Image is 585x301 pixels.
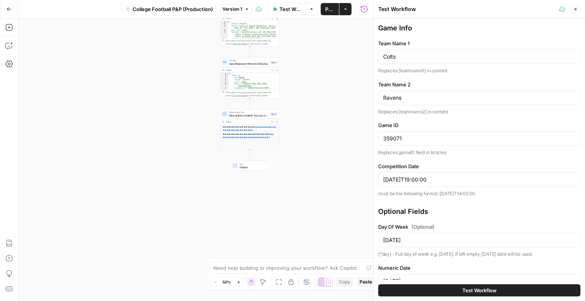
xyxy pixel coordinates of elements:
[121,3,217,15] button: College Football P&P (Production)
[225,39,278,45] div: This output is too large & has been abbreviated for review. to view the full content.
[229,111,269,114] span: Write Liquid Text
[221,21,228,23] div: 1
[219,4,253,14] button: Version 1
[270,61,278,64] div: Step 7
[221,83,229,87] div: 6
[220,161,279,170] div: EndOutput
[221,23,228,25] div: 2
[411,223,435,231] span: (Optional)
[378,250,580,258] p: [*day] - Full day of week e.g. [DATE]. If left empty, [DATE] date will be used.
[221,89,229,92] div: 8
[225,21,228,23] span: Toggle code folding, rows 1 through 6
[270,112,278,116] div: Step 8
[133,5,213,13] span: College Football P&P (Production)
[378,206,580,217] div: Optional Fields
[339,279,350,285] span: Copy
[249,98,250,109] g: Edge from step_7 to step_8
[378,81,580,88] label: Team Name 2
[221,25,228,29] div: 3
[383,277,575,285] input: 1-29-2025
[378,264,580,272] label: Numeric Date
[378,67,580,75] p: Replaces [teamname1] in content
[222,6,242,13] span: Version 1
[220,6,279,46] div: Output{ "status":"draft", "title":"Colts vs Ravens Prediction, Picks & Odds for This Week’s NFL P...
[378,40,580,47] label: Team Name 1
[229,59,269,62] span: Call API
[240,165,265,169] span: Output
[221,31,228,178] div: 5
[249,150,250,161] g: Edge from step_8 to end
[321,3,339,15] button: Publish
[225,91,278,97] div: This output is too large & has been abbreviated for review. to view the full content.
[378,284,580,296] button: Test Workflow
[378,108,580,116] p: Replaces [teamname2] in content
[240,162,265,166] span: End
[383,236,575,244] input: Saturday
[356,277,375,287] button: Paste
[221,75,229,77] div: 2
[378,162,580,170] label: Competition Date
[378,190,580,197] p: must be the following format: [DATE]T14:05:00
[220,58,279,98] div: Call APISave Replaced Article to DirectusStep 7Output{ "data":{ "id":42528, "status":"draft", "so...
[221,29,228,32] div: 4
[221,79,229,81] div: 4
[222,279,231,285] span: 50%
[378,223,580,231] label: Day Of Week
[229,62,269,65] span: Save Replaced Article to Directus
[325,5,334,13] span: Publish
[378,149,580,156] p: Replaces gameID field in Articles
[462,287,497,294] span: Test Workflow
[225,17,269,20] div: Output
[225,120,269,123] div: Output
[221,87,229,89] div: 7
[225,68,269,72] div: Output
[378,121,580,129] label: Game ID
[221,77,229,79] div: 3
[220,110,279,150] div: Write Liquid TextNew article created! You can view it here: https://[DOMAIN_NAME]/admin/content/a...
[226,75,229,77] span: Toggle code folding, rows 2 through 15
[221,73,229,75] div: 1
[232,43,247,45] span: Copy the output
[268,3,305,15] button: Test Workflow
[226,73,229,75] span: Toggle code folding, rows 1 through 16
[221,81,229,83] div: 5
[378,23,580,33] div: Game Info
[232,94,247,97] span: Copy the output
[280,5,301,13] span: Test Workflow
[336,277,353,287] button: Copy
[360,279,372,285] span: Paste
[229,113,269,117] span: New article created! You can view it here: https://[DOMAIN_NAME]/admin/content/article/{{ [URL][D...
[249,46,250,57] g: Edge from step_5 to step_7
[383,176,575,183] input: 2025-07-28T14:05:00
